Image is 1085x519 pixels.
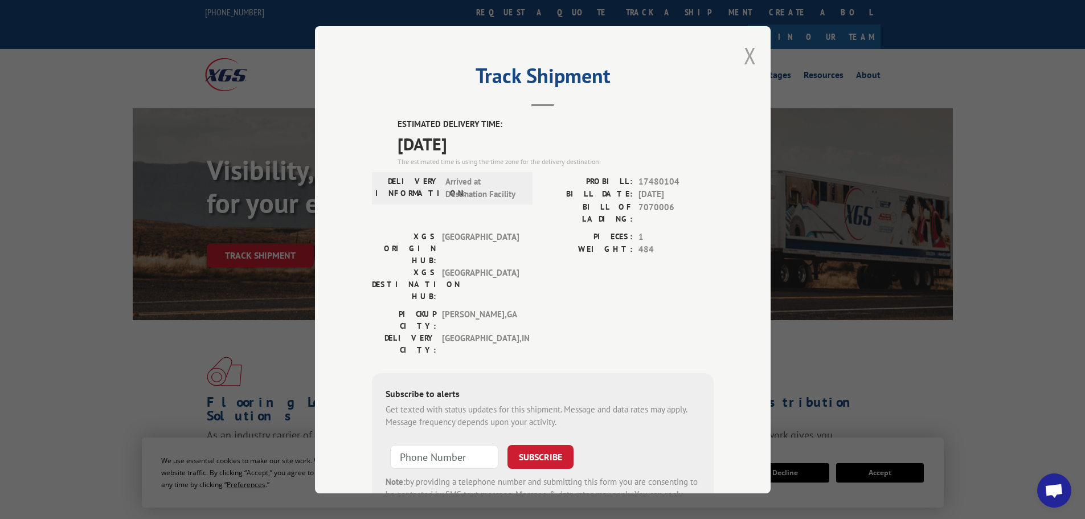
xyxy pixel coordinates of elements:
[372,230,436,266] label: XGS ORIGIN HUB:
[442,332,519,355] span: [GEOGRAPHIC_DATA] , IN
[543,188,633,201] label: BILL DATE:
[543,243,633,256] label: WEIGHT:
[386,403,700,428] div: Get texted with status updates for this shipment. Message and data rates may apply. Message frequ...
[507,444,574,468] button: SUBSCRIBE
[638,201,714,224] span: 7070006
[386,476,406,487] strong: Note:
[372,332,436,355] label: DELIVERY CITY:
[638,188,714,201] span: [DATE]
[638,243,714,256] span: 484
[372,68,714,89] h2: Track Shipment
[390,444,498,468] input: Phone Number
[543,230,633,243] label: PIECES:
[442,308,519,332] span: [PERSON_NAME] , GA
[375,175,440,201] label: DELIVERY INFORMATION:
[386,475,700,514] div: by providing a telephone number and submitting this form you are consenting to be contacted by SM...
[1037,473,1071,508] div: Open chat
[638,230,714,243] span: 1
[442,266,519,302] span: [GEOGRAPHIC_DATA]
[543,175,633,188] label: PROBILL:
[372,266,436,302] label: XGS DESTINATION HUB:
[398,130,714,156] span: [DATE]
[744,40,756,71] button: Close modal
[638,175,714,188] span: 17480104
[372,308,436,332] label: PICKUP CITY:
[386,386,700,403] div: Subscribe to alerts
[445,175,522,201] span: Arrived at Destination Facility
[543,201,633,224] label: BILL OF LADING:
[398,118,714,131] label: ESTIMATED DELIVERY TIME:
[398,156,714,166] div: The estimated time is using the time zone for the delivery destination.
[442,230,519,266] span: [GEOGRAPHIC_DATA]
